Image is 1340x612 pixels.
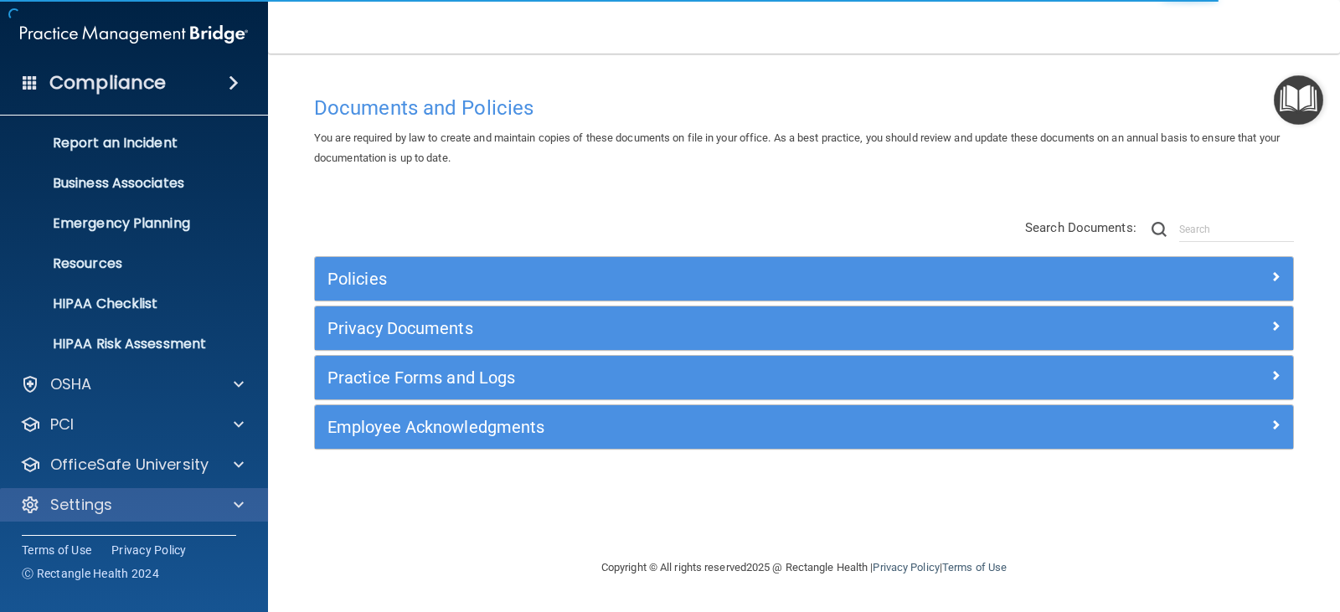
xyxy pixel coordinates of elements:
[327,270,1036,288] h5: Policies
[111,542,187,558] a: Privacy Policy
[1050,501,1320,568] iframe: Drift Widget Chat Controller
[50,374,92,394] p: OSHA
[314,97,1294,119] h4: Documents and Policies
[22,565,159,582] span: Ⓒ Rectangle Health 2024
[1274,75,1323,125] button: Open Resource Center
[327,319,1036,337] h5: Privacy Documents
[50,455,209,475] p: OfficeSafe University
[314,131,1280,164] span: You are required by law to create and maintain copies of these documents on file in your office. ...
[327,414,1281,440] a: Employee Acknowledgments
[20,455,244,475] a: OfficeSafe University
[11,336,240,352] p: HIPAA Risk Assessment
[873,561,939,573] a: Privacy Policy
[49,71,166,95] h4: Compliance
[942,561,1007,573] a: Terms of Use
[327,368,1036,387] h5: Practice Forms and Logs
[327,265,1281,292] a: Policies
[11,175,240,192] p: Business Associates
[20,414,244,435] a: PCI
[20,374,244,394] a: OSHA
[11,135,240,152] p: Report an Incident
[498,541,1110,594] div: Copyright © All rights reserved 2025 @ Rectangle Health | |
[11,215,240,232] p: Emergency Planning
[1152,222,1167,237] img: ic-search.3b580494.png
[11,296,240,312] p: HIPAA Checklist
[1025,220,1136,235] span: Search Documents:
[50,414,74,435] p: PCI
[327,364,1281,391] a: Practice Forms and Logs
[1179,217,1294,242] input: Search
[20,495,244,515] a: Settings
[327,315,1281,342] a: Privacy Documents
[20,18,248,51] img: PMB logo
[22,542,91,558] a: Terms of Use
[11,255,240,272] p: Resources
[50,495,112,515] p: Settings
[327,418,1036,436] h5: Employee Acknowledgments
